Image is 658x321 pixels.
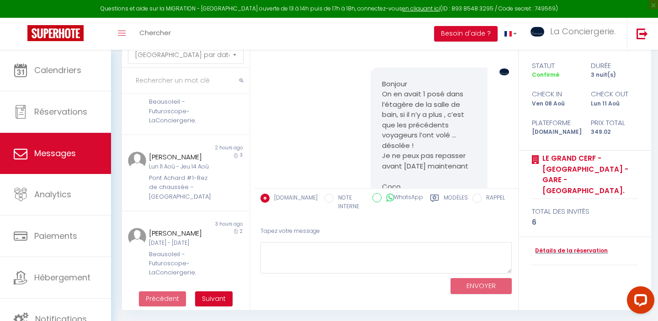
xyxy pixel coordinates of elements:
div: 3 hours ago [185,221,248,228]
div: Beausoleil - Futuroscope- LaConciergerie. [149,250,211,278]
img: ... [531,27,544,37]
button: Previous [139,291,186,307]
pre: Bonjour On en avait 1 posé dans l’étagère de la salle de bain, si il n’y a plus , c’est que les p... [382,79,476,192]
div: Tapez votre message [260,220,512,242]
div: check in [526,89,585,100]
div: 349.02 [585,128,644,137]
span: Calendriers [34,64,81,76]
label: WhatsApp [382,193,423,203]
span: Précédent [146,294,179,303]
div: Lun 11 Aoû [585,100,644,108]
a: en cliquant ici [402,5,440,12]
label: NOTE INTERNE [334,194,366,211]
button: Besoin d'aide ? [434,26,498,42]
img: ... [128,152,146,170]
div: Pont Achard #1-Rez de chaussée -[GEOGRAPHIC_DATA] [149,174,211,201]
img: ... [128,228,146,246]
span: Chercher [139,28,171,37]
div: statut [526,60,585,71]
img: logout [637,28,648,39]
input: Rechercher un mot clé [122,68,249,94]
label: [DOMAIN_NAME] [270,194,318,204]
span: La Conciergerie. [550,26,616,37]
a: ... La Conciergerie. [524,18,627,50]
button: Next [195,291,233,307]
a: Chercher [133,18,178,50]
span: 2 [240,228,243,235]
span: Analytics [34,189,71,200]
div: [PERSON_NAME] [149,228,211,239]
div: 2 hours ago [185,144,248,152]
span: Paiements [34,230,77,242]
div: 6 [532,217,638,228]
span: Messages [34,147,76,159]
span: 3 [240,152,243,158]
a: Le Grand Cerf - [GEOGRAPHIC_DATA] - Gare - [GEOGRAPHIC_DATA]. [539,153,638,196]
span: Confirmé [532,71,559,79]
div: 3 nuit(s) [585,71,644,79]
label: Modèles [444,194,468,212]
span: Hébergement [34,272,90,283]
a: Détails de la réservation [532,247,608,255]
div: total des invités [532,206,638,217]
div: Beausoleil - Futuroscope- LaConciergerie. [149,97,211,125]
iframe: LiveChat chat widget [620,283,658,321]
div: [DOMAIN_NAME] [526,128,585,137]
div: Plateforme [526,117,585,128]
img: ... [499,68,509,75]
div: [PERSON_NAME] [149,152,211,163]
span: Suivant [202,294,226,303]
span: Réservations [34,106,87,117]
div: Prix total [585,117,644,128]
label: RAPPEL [482,194,505,204]
div: durée [585,60,644,71]
div: Lun 11 Aoû - Jeu 14 Aoû [149,163,211,171]
img: Super Booking [27,25,84,41]
div: Ven 08 Aoû [526,100,585,108]
button: ENVOYER [451,278,512,294]
div: check out [585,89,644,100]
div: [DATE] - [DATE] [149,239,211,247]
